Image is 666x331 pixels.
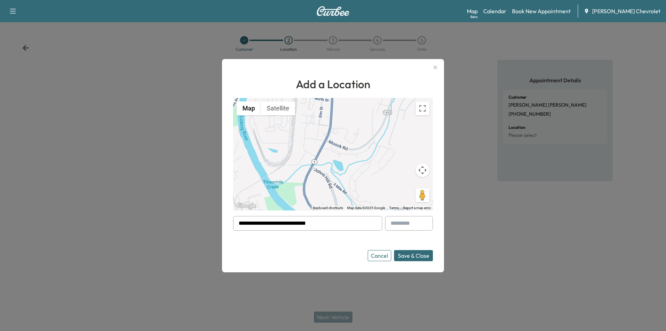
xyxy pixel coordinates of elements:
button: Toggle fullscreen view [416,101,429,115]
span: Map data ©2025 Google [347,206,385,210]
button: Show satellite imagery [261,101,295,115]
div: Beta [470,14,478,19]
a: Open this area in Google Maps (opens a new window) [235,201,258,210]
button: Show street map [237,101,261,115]
button: Map camera controls [416,163,429,177]
button: Cancel [368,250,391,261]
a: Calendar [483,7,506,15]
a: Terms [389,206,399,210]
a: Report a map error [403,206,431,210]
button: Keyboard shortcuts [313,206,343,210]
img: Google [235,201,258,210]
button: Drag Pegman onto the map to open Street View [416,188,429,202]
a: Book New Appointment [512,7,571,15]
h1: Add a Location [233,76,433,92]
a: MapBeta [467,7,478,15]
span: [PERSON_NAME] Chevrolet [592,7,660,15]
img: Curbee Logo [316,6,350,16]
button: Save & Close [394,250,433,261]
